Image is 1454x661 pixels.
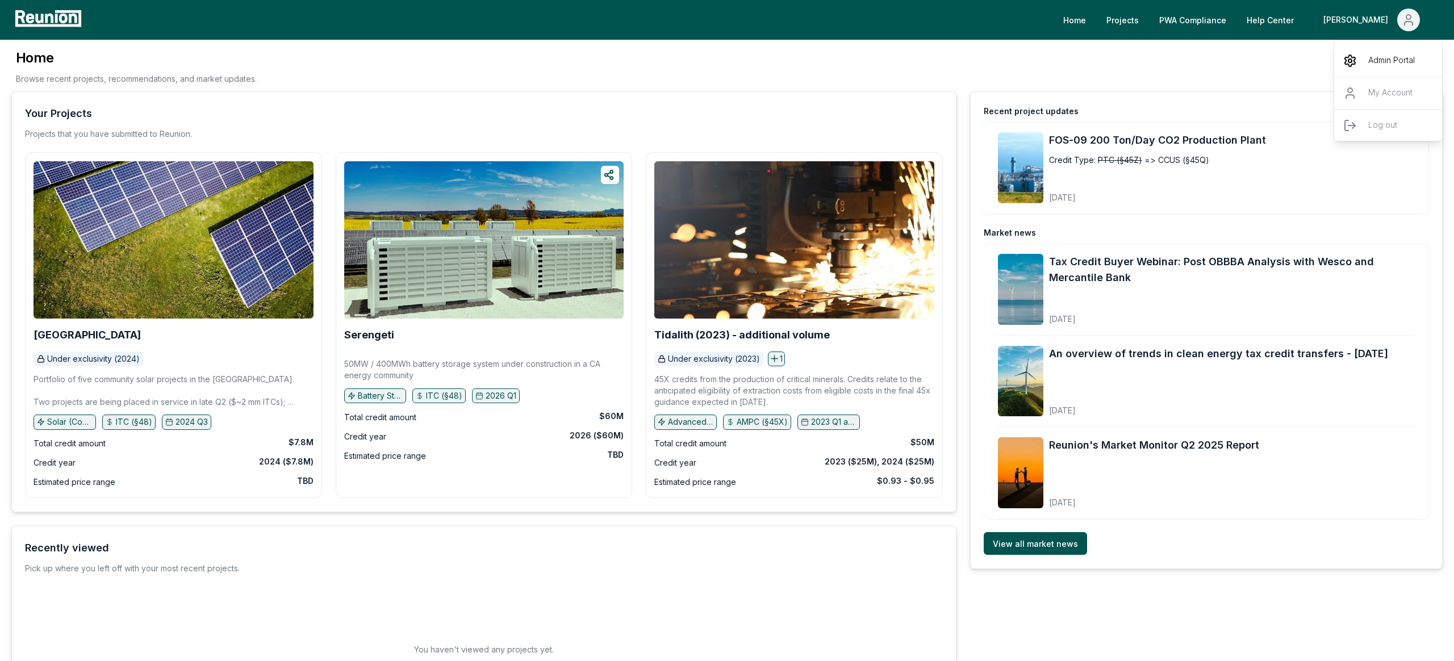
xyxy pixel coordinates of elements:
p: Portfolio of five community solar projects in the [GEOGRAPHIC_DATA]. Two projects are being place... [34,374,314,408]
p: Projects that you have submitted to Reunion. [25,128,192,140]
div: 2024 ($7.8M) [259,456,314,467]
div: $50M [910,437,934,448]
div: Estimated price range [34,475,115,489]
div: Total credit amount [654,437,726,450]
p: Solar (Community) [47,416,93,428]
a: Admin Portal [1334,45,1443,77]
div: Total credit amount [34,437,106,450]
p: My Account [1368,86,1413,100]
button: 1 [768,352,785,366]
div: 2026 ($60M) [570,430,624,441]
div: Credit year [654,456,696,470]
div: [DATE] [1049,488,1259,508]
div: Credit Type: [1049,154,1096,166]
div: Recent project updates [984,106,1079,117]
button: 2023 Q1 and earlier [797,415,860,429]
p: 45X credits from the production of critical minerals. Credits relate to the anticipated eligibili... [654,374,934,408]
p: AMPC (§45X) [737,416,788,428]
button: Advanced manufacturing [654,415,717,429]
div: TBD [607,449,624,461]
p: Under exclusivity (2024) [47,353,140,365]
nav: Main [1054,9,1443,31]
p: ITC (§48) [426,390,462,401]
div: [PERSON_NAME] [1323,9,1393,31]
div: Credit year [34,456,76,470]
div: $0.93 - $0.95 [877,475,934,487]
button: 2024 Q3 [162,415,211,429]
span: => CCUS (§45Q) [1144,154,1209,166]
p: 2024 Q3 [176,416,208,428]
h3: Home [16,49,257,67]
p: Browse recent projects, recommendations, and market updates. [16,73,257,85]
a: Tax Credit Buyer Webinar: Post OBBBA Analysis with Wesco and Mercantile Bank [1049,254,1415,286]
p: Log out [1368,119,1397,132]
p: ITC (§48) [116,416,152,428]
p: 2026 Q1 [486,390,516,401]
a: [GEOGRAPHIC_DATA] [34,329,141,341]
img: Serengeti [344,161,624,319]
div: 2023 ($25M), 2024 ($25M) [825,456,934,467]
span: PTC (§45Z) [1098,154,1142,166]
div: Your Projects [25,106,92,122]
button: 2026 Q1 [472,388,520,403]
a: FOS-09 200 Ton/Day CO2 Production Plant [1049,132,1415,148]
p: Under exclusivity (2023) [668,353,760,365]
img: Broad Peak [34,161,314,319]
div: Estimated price range [654,475,736,489]
a: View all market news [984,532,1087,555]
div: $60M [599,411,624,422]
div: Market news [984,227,1036,239]
div: $7.8M [289,437,314,448]
div: Credit year [344,430,386,444]
a: An overview of trends in clean energy tax credit transfers - [DATE] [1049,346,1388,362]
img: FOS-09 200 Ton/Day CO2 Production Plant [998,132,1043,203]
div: [DATE] [1049,396,1388,416]
a: Projects [1097,9,1148,31]
button: Solar (Community) [34,415,96,429]
img: Tax Credit Buyer Webinar: Post OBBBA Analysis with Wesco and Mercantile Bank [998,254,1043,325]
button: Battery Storage [344,388,407,403]
a: PWA Compliance [1150,9,1235,31]
a: Serengeti [344,329,394,341]
p: 2023 Q1 and earlier [811,416,856,428]
div: Total credit amount [344,411,416,424]
img: Reunion's Market Monitor Q2 2025 Report [998,437,1043,508]
div: Estimated price range [344,449,426,463]
p: 50MW / 400MWh battery storage system under construction in a CA energy community [344,358,624,381]
div: [PERSON_NAME] [1334,45,1443,146]
div: TBD [297,475,314,487]
a: Home [1054,9,1095,31]
div: [DATE] [1049,305,1415,325]
a: Reunion's Market Monitor Q2 2025 Report [1049,437,1259,453]
p: Battery Storage [358,390,403,401]
h2: You haven't viewed any projects yet. [414,643,554,655]
div: Pick up where you left off with your most recent projects. [25,563,240,574]
img: An overview of trends in clean energy tax credit transfers - August 2025 [998,346,1043,417]
p: Admin Portal [1368,54,1415,68]
div: [DATE] [1049,183,1234,203]
div: Recently viewed [25,540,109,556]
p: Advanced manufacturing [668,416,713,428]
img: Tidalith (2023) - additional volume [654,161,934,319]
a: Help Center [1238,9,1303,31]
a: Tidalith (2023) - additional volume [654,329,830,341]
button: [PERSON_NAME] [1314,9,1429,31]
